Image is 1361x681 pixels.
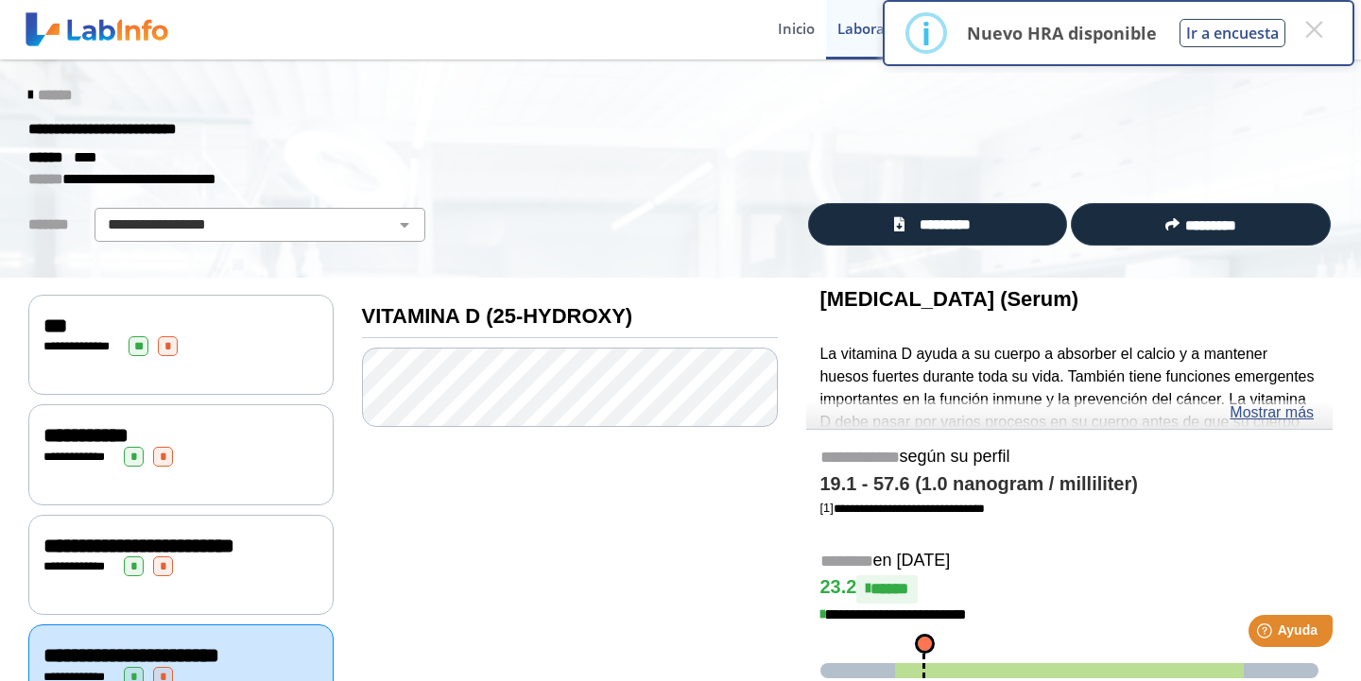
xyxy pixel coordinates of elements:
[820,447,1319,468] h5: según su perfil
[1297,12,1331,46] button: Close this dialog
[362,304,633,328] b: VITAMINA D (25-HYDROXY)
[1193,607,1340,660] iframe: Help widget launcher
[922,16,931,50] div: i
[820,473,1319,496] h4: 19.1 - 57.6 (1.0 nanogram / milliliter)
[820,501,985,515] a: [1]
[967,22,1157,44] p: Nuevo HRA disponible
[1180,19,1285,47] button: Ir a encuesta
[820,287,1079,311] b: [MEDICAL_DATA] (Serum)
[820,551,1319,572] h5: en [DATE]
[820,343,1319,569] p: La vitamina D ayuda a su cuerpo a absorber el calcio y a mantener huesos fuertes durante toda su ...
[820,575,1319,604] h4: 23.2
[1230,401,1314,424] a: Mostrar más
